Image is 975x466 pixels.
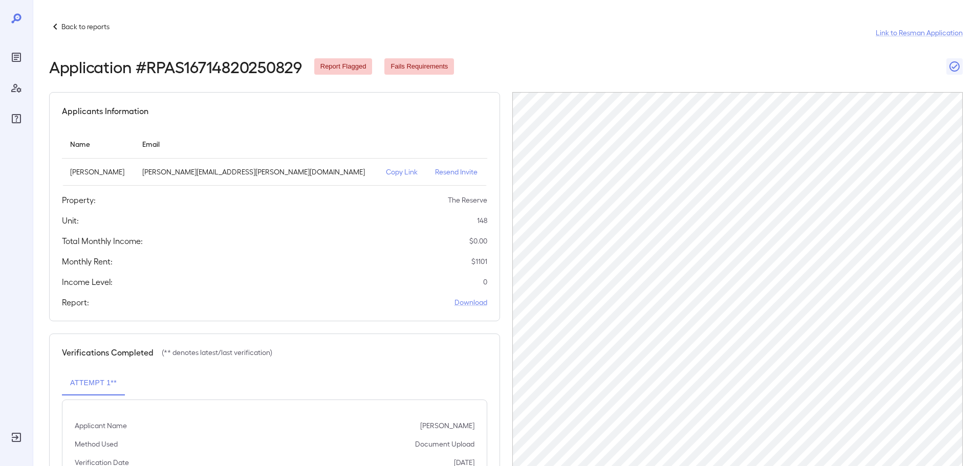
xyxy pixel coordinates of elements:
[75,420,127,431] p: Applicant Name
[62,194,96,206] h5: Property:
[454,297,487,307] a: Download
[62,255,113,268] h5: Monthly Rent:
[142,167,370,177] p: [PERSON_NAME][EMAIL_ADDRESS][PERSON_NAME][DOMAIN_NAME]
[448,195,487,205] p: The Reserve
[8,49,25,65] div: Reports
[62,276,113,288] h5: Income Level:
[469,236,487,246] p: $ 0.00
[384,62,454,72] span: Fails Requirements
[8,80,25,96] div: Manage Users
[75,439,118,449] p: Method Used
[477,215,487,226] p: 148
[49,57,302,76] h2: Application # RPAS16714820250829
[62,129,487,186] table: simple table
[435,167,479,177] p: Resend Invite
[62,105,148,117] h5: Applicants Information
[134,129,378,159] th: Email
[62,346,154,359] h5: Verifications Completed
[471,256,487,267] p: $ 1101
[70,167,126,177] p: [PERSON_NAME]
[162,347,272,358] p: (** denotes latest/last verification)
[876,28,963,38] a: Link to Resman Application
[62,296,89,308] h5: Report:
[61,21,110,32] p: Back to reports
[8,110,25,127] div: FAQ
[483,277,487,287] p: 0
[8,429,25,446] div: Log Out
[62,371,125,395] button: Attempt 1**
[415,439,474,449] p: Document Upload
[946,58,963,75] button: Close Report
[386,167,419,177] p: Copy Link
[62,129,134,159] th: Name
[62,214,79,227] h5: Unit:
[314,62,373,72] span: Report Flagged
[420,420,474,431] p: [PERSON_NAME]
[62,235,143,247] h5: Total Monthly Income:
